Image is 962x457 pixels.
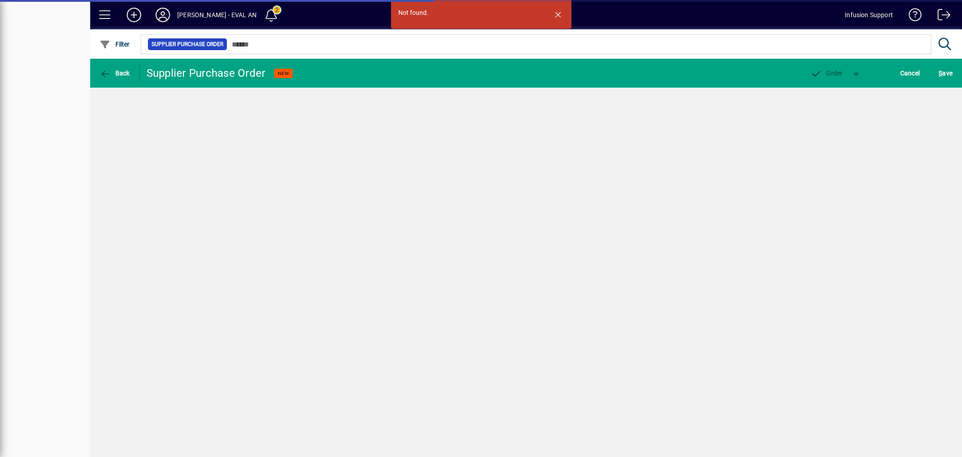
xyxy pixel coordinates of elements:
[898,65,922,81] button: Cancel
[97,65,132,81] button: Back
[900,66,920,80] span: Cancel
[177,8,257,22] div: [PERSON_NAME] - EVAL AN
[936,65,955,81] button: Save
[148,7,177,23] button: Profile
[902,2,922,31] a: Knowledge Base
[90,65,140,81] app-page-header-button: Back
[278,70,289,76] span: NEW
[806,65,847,81] button: Order
[939,70,942,77] span: S
[100,70,130,77] span: Back
[100,41,130,48] span: Filter
[931,2,951,31] a: Logout
[152,40,223,49] span: Supplier Purchase Order
[147,66,266,80] div: Supplier Purchase Order
[939,66,953,80] span: ave
[811,70,843,77] span: Order
[845,8,893,22] div: Infusion Support
[97,36,132,52] button: Filter
[120,7,148,23] button: Add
